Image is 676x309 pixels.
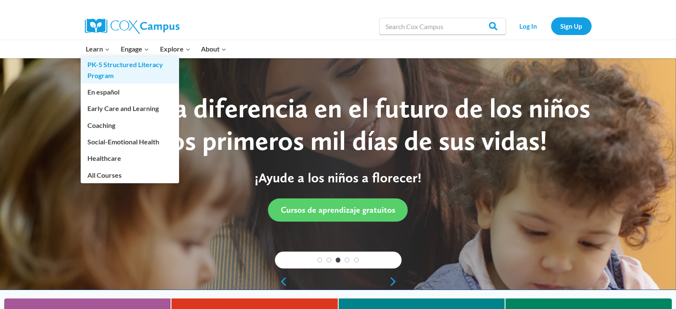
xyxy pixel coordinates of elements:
a: En español [81,84,179,100]
a: Cursos de aprendizaje gratuitos [268,198,408,222]
a: 5 [354,257,359,263]
div: content slider buttons [275,273,402,290]
a: 4 [345,257,350,263]
a: Sign Up [551,17,592,35]
button: Child menu of Engage [115,40,155,58]
a: 2 [326,257,331,263]
a: Early Care and Learning [81,100,179,117]
a: 1 [317,257,322,263]
a: Coaching [81,117,179,133]
a: Healthcare [81,150,179,166]
a: All Courses [81,167,179,183]
p: ¡Ayude a los niños a florecer! [74,170,602,186]
a: Social-Emotional Health [81,134,179,150]
button: Child menu of About [195,40,232,58]
a: next [389,276,402,287]
nav: Primary Navigation [81,40,232,58]
span: Cursos de aprendizaje gratuitos [281,205,395,215]
button: Child menu of Explore [155,40,196,58]
input: Search Cox Campus [379,18,506,35]
a: 3 [336,257,341,263]
img: Cox Campus [85,19,179,34]
a: previous [275,276,288,287]
a: Log In [510,17,547,35]
button: Child menu of Learn [81,40,116,58]
a: PK-5 Structured Literacy Program [81,57,179,84]
nav: Secondary Navigation [510,17,592,35]
div: ¡Haz una diferencia en el futuro de los niños en los primeros mil días de sus vidas! [74,92,602,157]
